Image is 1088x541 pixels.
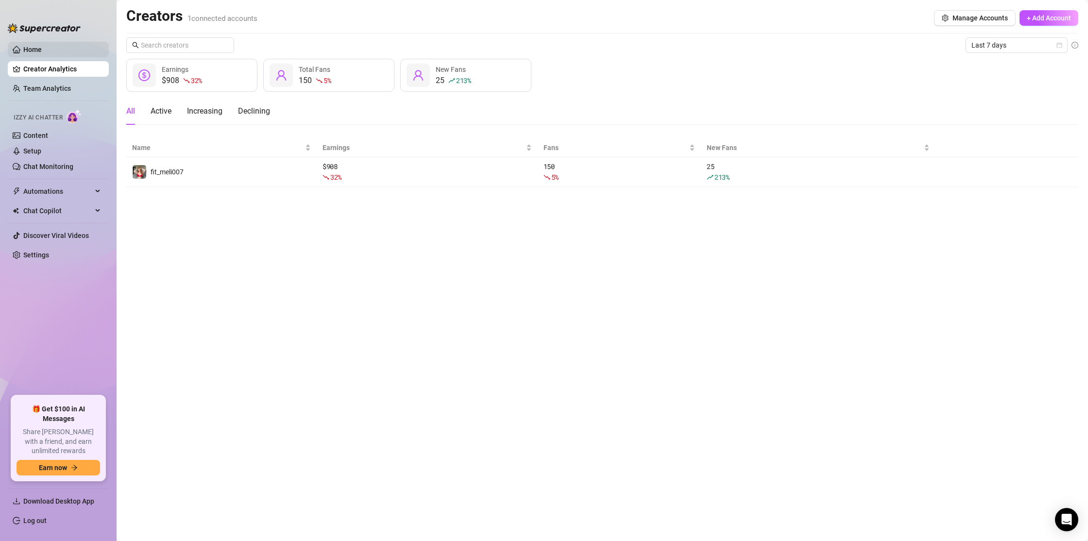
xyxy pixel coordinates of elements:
button: + Add Account [1020,10,1078,26]
span: New Fans [436,66,466,73]
a: Content [23,132,48,139]
div: Increasing [187,105,222,117]
a: Creator Analytics [23,61,101,77]
span: fall [183,77,190,84]
span: Earnings [162,66,188,73]
div: 25 [436,75,471,86]
a: Setup [23,147,41,155]
span: download [13,497,20,505]
span: rise [707,174,714,181]
div: 150 [299,75,331,86]
img: fit_meli007 [133,165,146,179]
span: Share [PERSON_NAME] with a friend, and earn unlimited rewards [17,427,100,456]
span: fall [544,174,550,181]
a: Team Analytics [23,85,71,92]
span: user [412,69,424,81]
span: rise [448,77,455,84]
span: 213 % [456,76,471,85]
span: user [275,69,287,81]
span: 5 % [551,172,559,182]
span: fit_meli007 [151,168,184,176]
span: Download Desktop App [23,497,94,505]
a: Settings [23,251,49,259]
button: Earn nowarrow-right [17,460,100,475]
span: 213 % [714,172,730,182]
span: search [132,42,139,49]
a: Log out [23,517,47,524]
span: calendar [1056,42,1062,48]
th: Earnings [317,138,538,157]
span: Name [132,142,303,153]
span: + Add Account [1027,14,1071,22]
div: $908 [162,75,202,86]
th: New Fans [701,138,935,157]
div: 150 [544,161,695,183]
a: Home [23,46,42,53]
button: Manage Accounts [934,10,1016,26]
span: 5 % [323,76,331,85]
span: info-circle [1071,42,1078,49]
span: 32 % [330,172,341,182]
a: Discover Viral Videos [23,232,89,239]
h2: Creators [126,7,257,25]
div: $ 908 [323,161,532,183]
span: Izzy AI Chatter [14,113,63,122]
span: 🎁 Get $100 in AI Messages [17,405,100,423]
img: logo-BBDzfeDw.svg [8,23,81,33]
span: setting [942,15,949,21]
span: arrow-right [71,464,78,471]
div: Active [151,105,171,117]
div: All [126,105,135,117]
span: dollar-circle [138,69,150,81]
th: Fans [538,138,701,157]
span: 32 % [191,76,202,85]
span: Earn now [39,464,67,472]
a: Chat Monitoring [23,163,73,170]
th: Name [126,138,317,157]
input: Search creators [141,40,221,51]
div: Declining [238,105,270,117]
span: Earnings [323,142,524,153]
span: Manage Accounts [952,14,1008,22]
span: thunderbolt [13,187,20,195]
span: Fans [544,142,687,153]
span: 1 connected accounts [187,14,257,23]
span: fall [316,77,323,84]
div: 25 [707,161,930,183]
span: Automations [23,184,92,199]
span: Total Fans [299,66,330,73]
div: Open Intercom Messenger [1055,508,1078,531]
span: Chat Copilot [23,203,92,219]
span: fall [323,174,329,181]
img: AI Chatter [67,109,82,123]
span: Last 7 days [971,38,1062,52]
span: New Fans [707,142,922,153]
img: Chat Copilot [13,207,19,214]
